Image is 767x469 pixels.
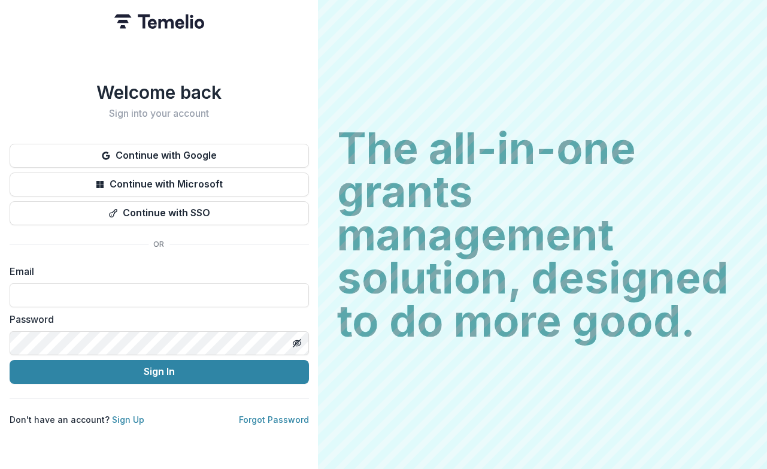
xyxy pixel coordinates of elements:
[10,360,309,384] button: Sign In
[10,173,309,196] button: Continue with Microsoft
[10,81,309,103] h1: Welcome back
[10,201,309,225] button: Continue with SSO
[10,312,302,326] label: Password
[114,14,204,29] img: Temelio
[10,264,302,279] label: Email
[10,144,309,168] button: Continue with Google
[287,334,307,353] button: Toggle password visibility
[10,413,144,426] p: Don't have an account?
[112,414,144,425] a: Sign Up
[239,414,309,425] a: Forgot Password
[10,108,309,119] h2: Sign into your account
